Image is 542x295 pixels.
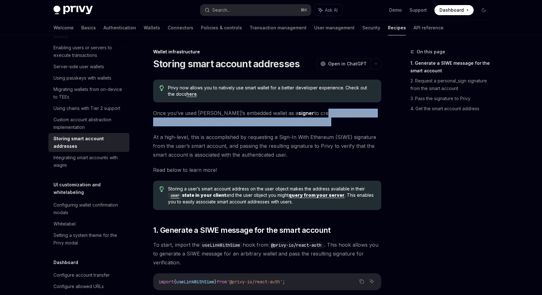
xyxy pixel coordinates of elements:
[410,104,494,114] a: 4. Get the smart account address
[410,93,494,104] a: 3. Pass the signature to Privy
[103,20,136,35] a: Authentication
[159,85,164,91] svg: Tip
[53,63,104,70] div: Server-side user wallets
[409,7,427,13] a: Support
[201,20,242,35] a: Policies & controls
[48,84,129,103] a: Migrating wallets from on-device to TEEs
[168,85,375,97] span: Privy now allows you to natively use smart wallet for a better developer experience. Check out th...
[250,20,307,35] a: Transaction management
[388,20,406,35] a: Recipes
[153,240,381,267] span: To start, import the hook from . This hook allows you to generate a SIWE message for an arbitrary...
[53,6,93,15] img: dark logo
[328,61,367,67] span: Open in ChatGPT
[214,279,217,285] span: }
[48,218,129,230] a: Whitelabel
[227,279,283,285] span: '@privy-io/react-auth'
[439,7,464,13] span: Dashboard
[53,220,76,228] div: Whitelabel
[410,76,494,93] a: 2. Request a personal_sign signature from the smart account
[153,133,381,159] span: At a high-level, this is accomplished by requesting a Sign-In With Ethereum (SIWE) signature from...
[479,5,489,15] button: Toggle dark mode
[168,186,375,205] span: Storing a user’s smart account address on the user object makes the address available in their an...
[168,20,193,35] a: Connectors
[314,20,355,35] a: User management
[53,20,74,35] a: Welcome
[48,199,129,218] a: Configuring wallet confirmation modals
[81,20,96,35] a: Basics
[144,20,160,35] a: Wallets
[48,230,129,249] a: Setting a system theme for the Privy modal
[289,192,345,198] a: query from your server
[325,7,338,13] span: Ask AI
[410,58,494,76] a: 1. Generate a SIWE message for the smart account
[53,116,126,131] div: Custom account abstraction implementation
[168,192,226,198] b: state in your client
[48,269,129,281] a: Configure account transfer
[153,49,381,55] div: Wallet infrastructure
[48,42,129,61] a: Enabling users or servers to execute transactions
[414,20,444,35] a: API reference
[268,242,324,249] code: @privy-io/react-auth
[48,72,129,84] a: Using passkeys with wallets
[53,74,111,82] div: Using passkeys with wallets
[283,279,285,285] span: ;
[53,135,126,150] div: Storing smart account addresses
[53,283,104,290] div: Configure allowed URLs
[153,225,331,235] span: 1. Generate a SIWE message for the smart account
[417,48,445,56] span: On this page
[48,114,129,133] a: Custom account abstraction implementation
[217,279,227,285] span: from
[53,181,129,196] h5: UI customization and whitelabeling
[153,109,381,126] span: Once you’ve used [PERSON_NAME]’s embedded wallet as a to create smart accounts, you can also stor...
[316,58,371,69] button: Open in ChatGPT
[53,259,78,266] h5: Dashboard
[48,281,129,292] a: Configure allowed URLs
[368,277,376,286] button: Ask AI
[159,279,174,285] span: import
[48,133,129,152] a: Storing smart account addresses
[48,152,129,171] a: Integrating smart accounts with wagmi
[389,7,402,13] a: Demo
[48,61,129,72] a: Server-side user wallets
[53,105,120,112] div: Using chains with Tier 2 support
[301,8,307,13] span: ⌘ K
[362,20,380,35] a: Security
[358,277,366,286] button: Copy the contents from the code block
[200,4,311,16] button: Search...⌘K
[53,44,126,59] div: Enabling users or servers to execute transactions
[53,154,126,169] div: Integrating smart accounts with wagmi
[314,4,342,16] button: Ask AI
[53,232,126,247] div: Setting a system theme for the Privy modal
[159,186,164,192] svg: Tip
[212,6,230,14] div: Search...
[153,166,381,174] span: Read below to learn more!
[53,201,126,216] div: Configuring wallet confirmation modals
[298,110,314,116] strong: signer
[48,103,129,114] a: Using chains with Tier 2 support
[176,279,214,285] span: useLinkWithSiwe
[186,91,197,97] a: here
[434,5,474,15] a: Dashboard
[153,58,300,69] h1: Storing smart account addresses
[53,271,110,279] div: Configure account transfer
[53,86,126,101] div: Migrating wallets from on-device to TEEs
[200,242,243,249] code: useLinkWithSiwe
[174,279,176,285] span: {
[168,192,182,199] code: user
[168,192,226,198] a: userstate in your client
